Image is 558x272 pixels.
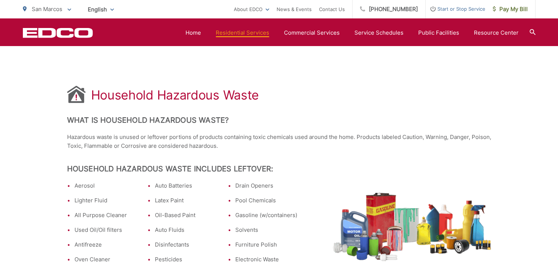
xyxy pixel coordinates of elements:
[235,255,297,264] li: Electronic Waste
[67,133,491,150] p: Hazardous waste is unused or leftover portions of products containing toxic chemicals used around...
[91,88,259,102] h1: Household Hazardous Waste
[216,28,269,37] a: Residential Services
[82,3,119,16] span: English
[234,5,269,14] a: About EDCO
[155,181,217,190] li: Auto Batteries
[333,192,491,261] img: hazardous-waste.png
[277,5,312,14] a: News & Events
[74,255,136,264] li: Oven Cleaner
[74,240,136,249] li: Antifreeze
[67,164,491,173] h2: Household Hazardous Waste Includes Leftover:
[155,211,217,220] li: Oil-Based Paint
[74,196,136,205] li: Lighter Fluid
[155,255,217,264] li: Pesticides
[284,28,340,37] a: Commercial Services
[235,226,297,234] li: Solvents
[474,28,519,37] a: Resource Center
[74,226,136,234] li: Used Oil/Oil filters
[155,226,217,234] li: Auto Fluids
[186,28,201,37] a: Home
[235,181,297,190] li: Drain Openers
[74,181,136,190] li: Aerosol
[319,5,345,14] a: Contact Us
[155,196,217,205] li: Latex Paint
[354,28,403,37] a: Service Schedules
[74,211,136,220] li: All Purpose Cleaner
[493,5,528,14] span: Pay My Bill
[235,211,297,220] li: Gasoline (w/containers)
[23,28,93,38] a: EDCD logo. Return to the homepage.
[418,28,459,37] a: Public Facilities
[155,240,217,249] li: Disinfectants
[67,116,491,125] h2: What is Household Hazardous Waste?
[32,6,62,13] span: San Marcos
[235,196,297,205] li: Pool Chemicals
[235,240,297,249] li: Furniture Polish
